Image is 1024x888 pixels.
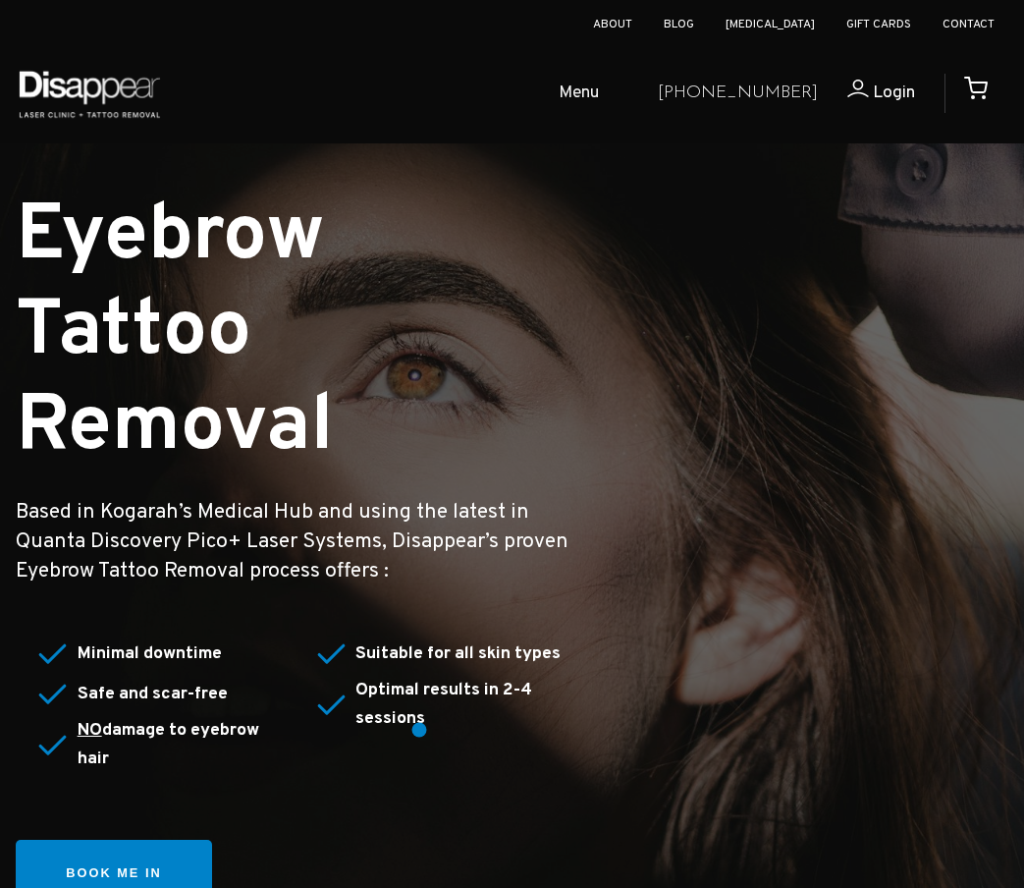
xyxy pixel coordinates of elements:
strong: damage to eyebrow hair [78,719,259,770]
u: NO [78,719,102,742]
small: Eyebrow Tattoo Removal [16,188,334,478]
a: Gift Cards [846,17,911,32]
a: Contact [943,17,995,32]
ul: Open Mobile Menu [179,63,642,126]
strong: Minimal downtime [78,642,222,665]
strong: Suitable for all skin types [355,642,561,665]
a: Menu [490,63,642,126]
big: Based in Kogarah’s Medical Hub and using the latest in Quanta Discovery Pico+ Laser Systems, Disa... [16,499,568,584]
span: Menu [559,80,599,108]
a: [PHONE_NUMBER] [658,80,818,108]
a: Blog [664,17,694,32]
a: About [593,17,632,32]
span: Login [873,82,915,104]
strong: Safe and scar-free [78,683,228,705]
strong: Optimal results in 2-4 sessions [355,679,532,730]
a: Login [818,80,915,108]
img: Disappear - Laser Clinic and Tattoo Removal Services in Sydney, Australia [15,59,164,129]
a: [MEDICAL_DATA] [726,17,815,32]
